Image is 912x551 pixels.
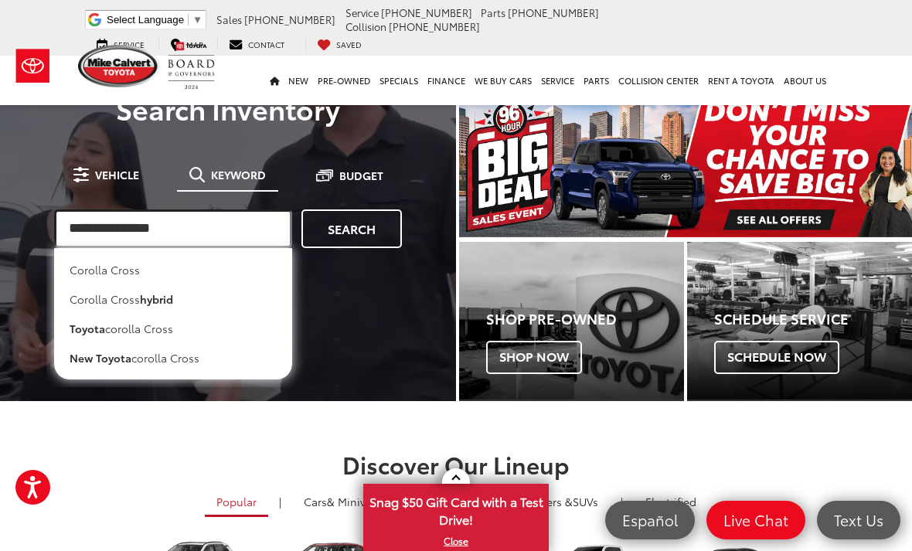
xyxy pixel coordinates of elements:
[345,19,386,33] span: Collision
[217,36,296,51] a: Contact
[158,36,215,51] a: Map
[54,372,292,402] li: corolla cross
[381,5,472,19] span: [PHONE_NUMBER]
[493,488,610,515] a: SUVs
[32,93,424,124] h3: Search Inventory
[339,170,383,181] span: Budget
[93,451,819,477] h2: Discover Our Lineup
[216,12,242,26] span: Sales
[292,488,390,515] a: Cars
[248,39,284,50] span: Contact
[301,209,402,248] a: Search
[186,39,203,50] span: Map
[703,56,779,105] a: Rent a Toyota
[375,56,423,105] a: Specials
[95,169,139,180] span: Vehicle
[826,510,891,529] span: Text Us
[508,5,599,19] span: [PHONE_NUMBER]
[188,14,189,26] span: ​
[459,242,684,400] a: Shop Pre-Owned Shop Now
[365,485,547,532] span: Snag $50 Gift Card with a Test Drive!
[244,12,335,26] span: [PHONE_NUMBER]
[817,501,900,539] a: Text Us
[470,56,536,105] a: WE BUY CARS
[70,321,105,336] b: toyota
[486,311,684,327] h4: Shop Pre-Owned
[54,343,292,372] li: corolla cross
[327,494,379,509] span: & Minivan
[284,56,313,105] a: New
[107,14,184,26] span: Select Language
[305,36,373,51] a: My Saved Vehicles
[716,510,796,529] span: Live Chat
[579,56,614,105] a: Parts
[614,56,703,105] a: Collision Center
[114,39,145,50] span: Service
[459,93,912,237] img: Big Deal Sales Event
[459,242,684,400] div: Toyota
[78,45,160,87] img: Mike Calvert Toyota
[634,488,708,515] a: Electrified
[345,5,379,19] span: Service
[459,93,912,237] div: carousel slide number 1 of 1
[486,341,582,373] span: Shop Now
[687,242,912,400] div: Toyota
[85,36,156,51] a: Service
[423,56,470,105] a: Finance
[614,510,686,529] span: Español
[205,488,268,517] a: Popular
[389,19,480,33] span: [PHONE_NUMBER]
[107,14,202,26] a: Select Language​
[4,41,62,91] img: Toyota
[70,350,131,366] b: new toyota
[706,501,805,539] a: Live Chat
[54,284,292,314] li: corolla cross
[54,248,292,284] li: corolla cross
[459,93,912,237] section: Carousel section with vehicle pictures - may contain disclaimers.
[714,311,912,327] h4: Schedule Service
[779,56,831,105] a: About Us
[481,5,505,19] span: Parts
[687,242,912,400] a: Schedule Service Schedule Now
[605,501,695,539] a: Español
[336,39,362,50] span: Saved
[275,494,285,509] li: |
[54,314,292,343] li: corolla cross
[140,291,173,307] b: hybrid
[714,341,839,373] span: Schedule Now
[211,169,266,180] span: Keyword
[536,56,579,105] a: Service
[617,494,627,509] li: |
[265,56,284,105] a: Home
[54,248,292,379] ul: Search Suggestions
[192,14,202,26] span: ▼
[313,56,375,105] a: Pre-Owned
